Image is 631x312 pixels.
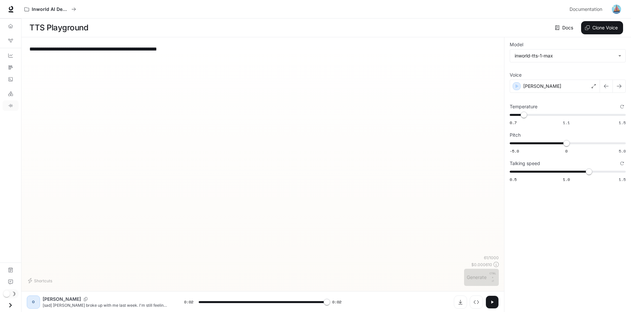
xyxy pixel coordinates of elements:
span: 0.7 [510,120,517,125]
a: Overview [3,21,19,31]
span: 1.0 [563,177,570,182]
p: Temperature [510,104,537,109]
p: Talking speed [510,161,540,166]
span: -5.0 [510,148,519,154]
a: Logs [3,74,19,85]
div: inworld-tts-1-max [510,50,625,62]
span: 1.5 [619,177,626,182]
div: inworld-tts-1-max [515,52,615,59]
button: Shortcuts [27,275,55,286]
button: Open drawer [3,298,18,312]
a: Documentation [3,265,19,275]
a: Graph Registry [3,35,19,46]
span: 1.5 [619,120,626,125]
span: 0:02 [184,299,193,305]
p: Inworld AI Demos [32,7,69,12]
p: Model [510,42,523,47]
a: Dashboards [3,50,19,61]
p: $ 0.000610 [471,262,492,267]
div: O [28,297,39,307]
span: 1.1 [563,120,570,125]
button: Download audio [454,295,467,309]
span: Documentation [570,5,602,14]
h1: TTS Playground [29,21,88,34]
a: Documentation [567,3,607,16]
span: Dark mode toggle [3,290,10,297]
button: Reset to default [618,160,626,167]
a: Feedback [3,277,19,287]
p: [PERSON_NAME] [523,83,561,89]
button: Clone Voice [581,21,623,34]
button: User avatar [610,3,623,16]
a: Traces [3,62,19,73]
p: Voice [510,73,522,77]
p: Pitch [510,133,521,137]
button: Reset to default [618,103,626,110]
a: Docs [554,21,576,34]
button: Inspect [470,295,483,309]
span: 5.0 [619,148,626,154]
p: 61 / 1000 [484,255,499,260]
a: LLM Playground [3,88,19,99]
span: 0 [565,148,568,154]
span: 0.5 [510,177,517,182]
a: TTS Playground [3,100,19,111]
p: [sad] [PERSON_NAME] broke up with me last week. I'm still feeling lost. [43,302,168,308]
button: All workspaces [21,3,79,16]
span: 0:02 [332,299,341,305]
img: User avatar [612,5,621,14]
button: Copy Voice ID [81,297,90,301]
p: [PERSON_NAME] [43,296,81,302]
